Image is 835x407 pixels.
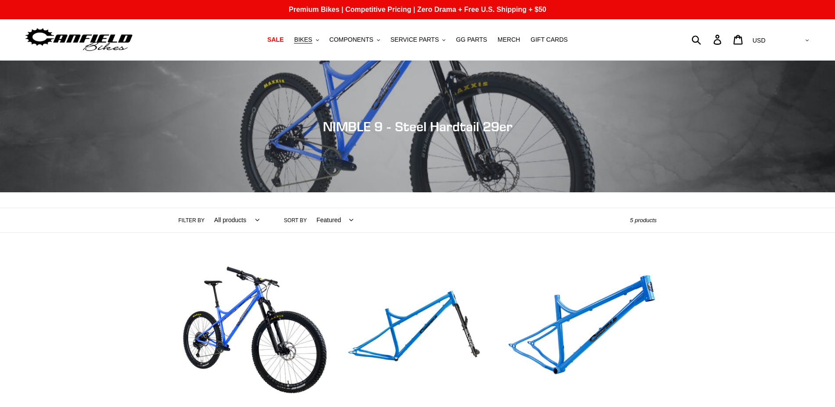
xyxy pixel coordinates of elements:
span: SERVICE PARTS [391,36,439,43]
button: BIKES [290,34,323,46]
span: 5 products [630,217,657,223]
button: COMPONENTS [325,34,384,46]
span: COMPONENTS [330,36,373,43]
span: SALE [267,36,283,43]
span: MERCH [498,36,520,43]
label: Filter by [179,216,205,224]
label: Sort by [284,216,307,224]
a: GG PARTS [452,34,491,46]
span: GIFT CARDS [530,36,568,43]
a: MERCH [493,34,524,46]
input: Search [696,30,719,49]
a: SALE [263,34,288,46]
span: BIKES [294,36,312,43]
a: GIFT CARDS [526,34,572,46]
img: Canfield Bikes [24,26,134,54]
button: SERVICE PARTS [386,34,450,46]
span: NIMBLE 9 - Steel Hardtail 29er [323,119,512,134]
span: GG PARTS [456,36,487,43]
